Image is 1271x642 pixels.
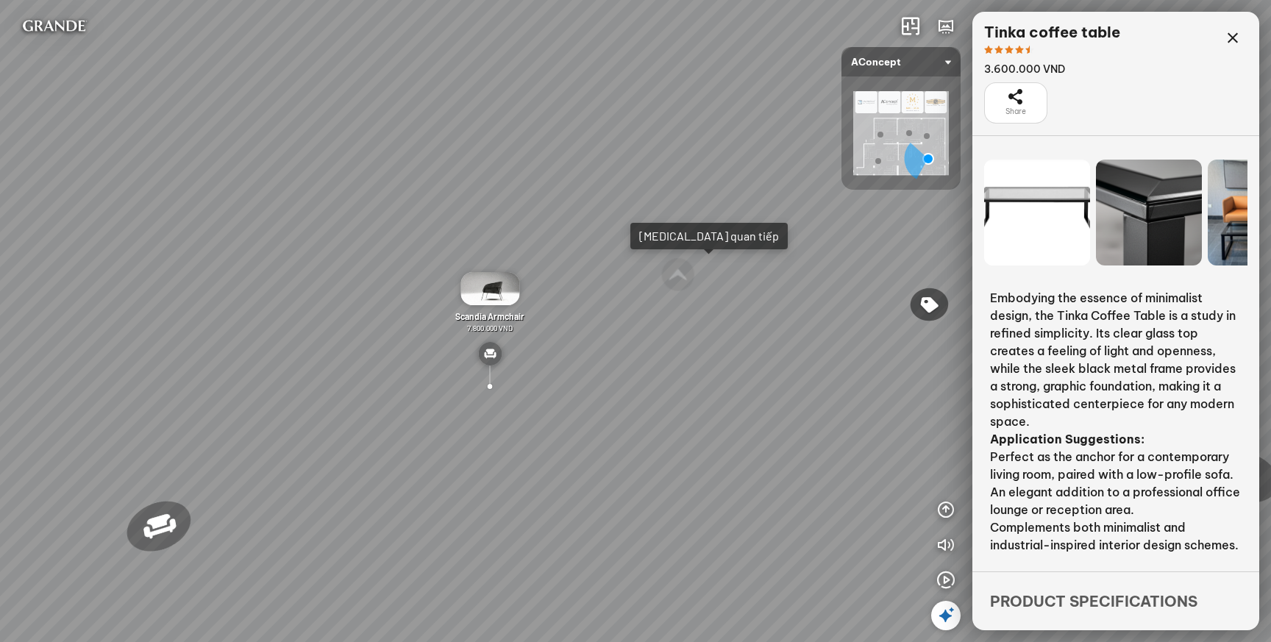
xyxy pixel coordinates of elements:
[990,432,1144,446] strong: Application Suggestions:
[467,324,513,332] span: 7.800.000 VND
[984,46,993,54] span: star
[1005,106,1026,118] span: Share
[1025,46,1034,54] span: star
[455,311,524,321] span: Scandia Armchair
[12,12,96,41] img: logo
[990,448,1242,483] li: Perfect as the anchor for a contemporary living room, paired with a low-profile sofa.
[984,62,1120,76] div: 3.600.000 VND
[851,47,951,76] span: AConcept
[1005,46,1014,54] span: star
[1015,46,1024,54] span: star
[972,571,1259,613] div: Product Specifications
[990,518,1242,554] li: Complements both minimalist and industrial-inspired interior design schemes.
[990,289,1242,430] p: Embodying the essence of minimalist design, the Tinka Coffee Table is a study in refined simplici...
[994,46,1003,54] span: star
[984,24,1120,41] div: Tinka coffee table
[460,272,519,305] img: Gh__th__gi_n_Sc_T7MLKA3MDP4G.gif
[990,483,1242,518] li: An elegant addition to a professional office lounge or reception area.
[853,91,949,175] img: AConcept_CTMHTJT2R6E4.png
[478,342,502,365] img: type_sofa_CL2K24RXHCN6.svg
[639,229,779,243] div: [MEDICAL_DATA] quan tiếp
